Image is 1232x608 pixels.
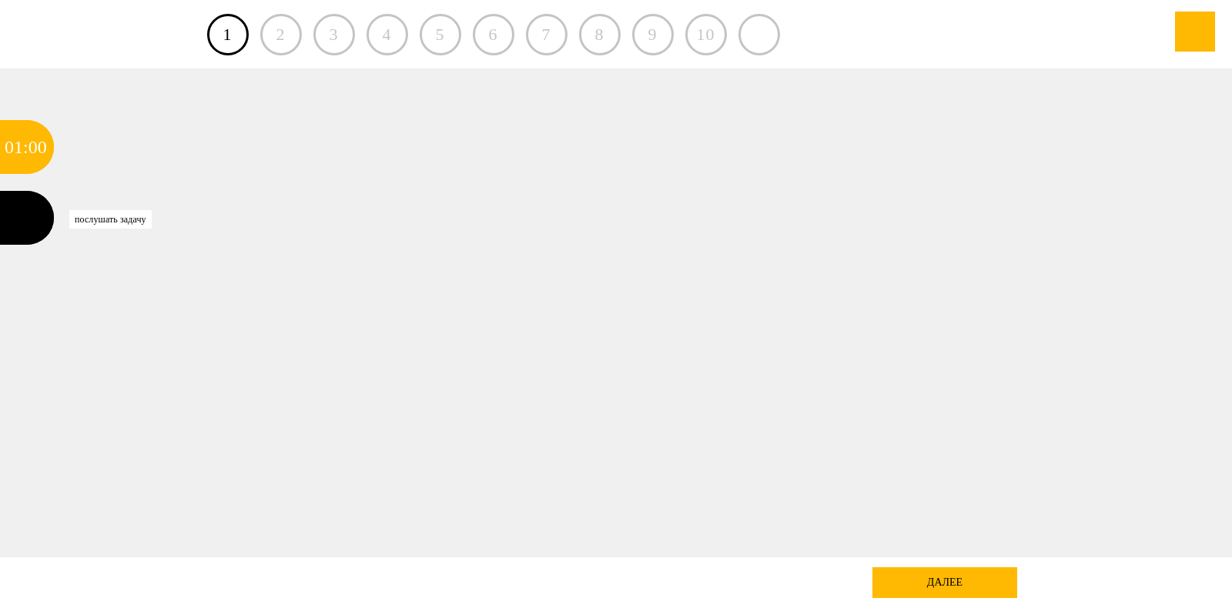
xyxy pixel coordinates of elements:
a: 1 [207,14,249,55]
div: 9 [632,14,674,55]
div: 3 [313,14,355,55]
div: 00 [28,120,47,174]
div: 6 [473,14,514,55]
div: 10 [685,14,727,55]
div: Послушать задачу [69,210,152,229]
div: далее [872,567,1017,598]
div: : [23,120,28,174]
div: 01 [5,120,23,174]
div: 2 [260,14,302,55]
div: 7 [526,14,567,55]
div: 4 [367,14,408,55]
div: 8 [579,14,621,55]
div: 5 [420,14,461,55]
